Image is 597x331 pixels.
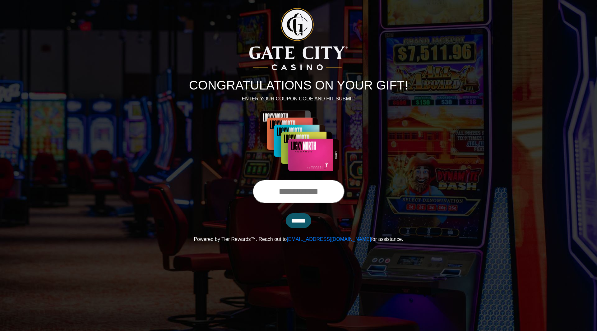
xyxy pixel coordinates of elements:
img: Center Image [243,110,354,172]
a: [EMAIL_ADDRESS][DOMAIN_NAME] [287,237,371,242]
h1: CONGRATULATIONS ON YOUR GIFT! [126,78,471,93]
img: Logo [249,8,348,70]
p: ENTER YOUR COUPON CODE AND HIT SUBMIT: [126,95,471,103]
span: Powered by Tier Rewards™. Reach out to for assistance. [194,237,403,242]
